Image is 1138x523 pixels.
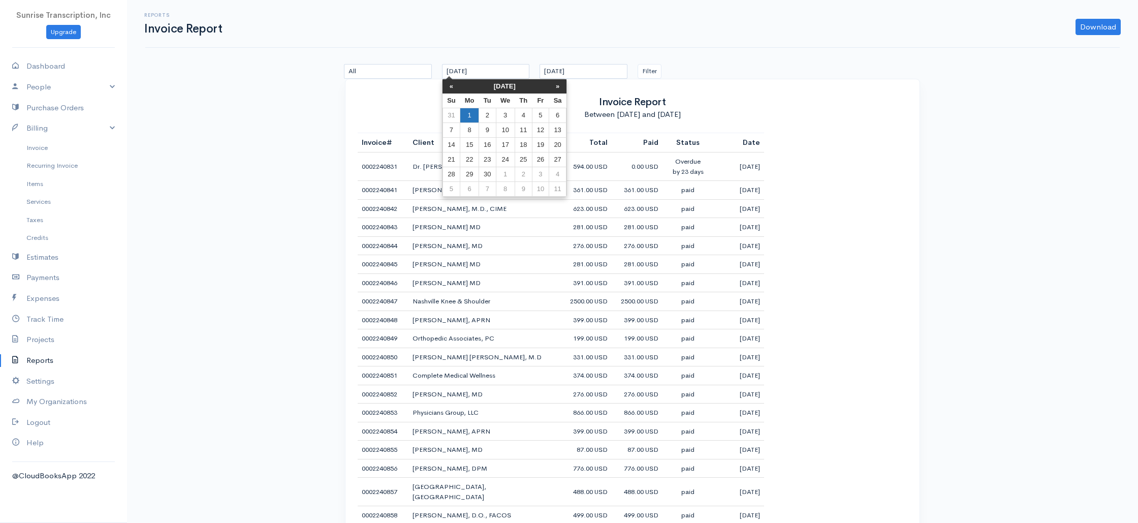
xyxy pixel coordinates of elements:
td: 28 [442,167,460,182]
td: paid [662,385,713,404]
td: paid [662,218,713,237]
th: Paid [612,133,662,152]
td: 331.00 USD [561,348,612,366]
td: paid [662,236,713,255]
td: [DATE] [713,181,764,200]
td: 87.00 USD [612,441,662,459]
td: 1 [460,108,479,123]
td: [DATE] [713,348,764,366]
td: 391.00 USD [612,273,662,292]
td: 0002240841 [358,181,408,200]
td: [PERSON_NAME], MD [408,385,561,404]
td: 16 [479,138,496,152]
td: 5 [442,182,460,197]
td: 361.00 USD [561,181,612,200]
td: 399.00 USD [561,311,612,329]
td: 623.00 USD [561,199,612,218]
td: 0002240844 [358,236,408,255]
td: [DATE] [713,199,764,218]
td: 361.00 USD [612,181,662,200]
td: paid [662,273,713,292]
td: 276.00 USD [612,236,662,255]
td: [PERSON_NAME], APRN [408,422,561,441]
td: [PERSON_NAME], APRN [408,311,561,329]
td: 0002240849 [358,329,408,348]
td: [DATE] [713,311,764,329]
td: 3 [532,167,549,182]
td: 6 [460,182,479,197]
td: 0002240851 [358,366,408,385]
td: 0002240843 [358,218,408,237]
td: 0002240845 [358,255,408,274]
td: Physicians Group, LLC [408,404,561,422]
td: paid [662,422,713,441]
td: paid [662,478,713,506]
td: [DATE] [713,273,764,292]
th: Tu [479,94,496,108]
td: 26 [532,152,549,167]
td: 2 [479,108,496,123]
td: 17 [496,138,515,152]
td: 0002240855 [358,441,408,459]
td: 12 [532,123,549,138]
td: [DATE] [713,478,764,506]
td: 276.00 USD [561,385,612,404]
td: 24 [496,152,515,167]
td: 20 [549,138,566,152]
td: 0002240857 [358,478,408,506]
td: 8 [460,123,479,138]
h1: Invoice Report [144,22,223,35]
td: 31 [442,108,460,123]
h6: Reports [144,12,223,18]
td: [DATE] [713,329,764,348]
td: 2500.00 USD [612,292,662,311]
th: Client [408,133,561,152]
td: 23 [479,152,496,167]
td: 488.00 USD [561,478,612,506]
td: 7 [479,182,496,197]
td: 25 [515,152,532,167]
td: 9 [515,182,532,197]
td: 276.00 USD [612,385,662,404]
td: 5 [532,108,549,123]
td: 0002240850 [358,348,408,366]
a: Upgrade [46,25,81,40]
td: 281.00 USD [612,218,662,237]
td: 866.00 USD [612,404,662,422]
td: 0002240854 [358,422,408,441]
td: 0002240842 [358,199,408,218]
td: [PERSON_NAME], D.P.M [408,181,561,200]
td: 0002240848 [358,311,408,329]
td: [DATE] [713,441,764,459]
td: 15 [460,138,479,152]
th: We [496,94,515,108]
td: 199.00 USD [561,329,612,348]
td: paid [662,459,713,478]
td: [PERSON_NAME] MD [408,273,561,292]
td: 0002240856 [358,459,408,478]
td: 0002240847 [358,292,408,311]
td: 2500.00 USD [561,292,612,311]
td: 6 [549,108,566,123]
td: 21 [442,152,460,167]
td: 1 [496,167,515,182]
td: 0002240852 [358,385,408,404]
td: Overdue by 23 days [662,152,713,181]
td: 29 [460,167,479,182]
td: 27 [549,152,566,167]
th: [DATE] [460,79,549,94]
td: 488.00 USD [612,478,662,506]
td: 866.00 USD [561,404,612,422]
th: Th [515,94,532,108]
td: 19 [532,138,549,152]
td: [DATE] [713,292,764,311]
td: [DATE] [713,459,764,478]
td: [PERSON_NAME], MD [408,441,561,459]
td: Nashville Knee & Shoulder [408,292,561,311]
td: [PERSON_NAME] MD [408,255,561,274]
td: [DATE] [713,152,764,181]
td: 4 [549,167,566,182]
td: 22 [460,152,479,167]
td: [DATE] [713,236,764,255]
td: 391.00 USD [561,273,612,292]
